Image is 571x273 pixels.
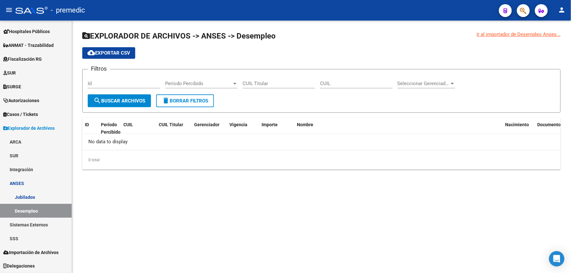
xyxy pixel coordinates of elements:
div: No data to display [82,134,561,150]
span: Buscar Archivos [94,98,145,104]
span: Vigencia [229,122,247,127]
span: Fiscalización RG [3,56,42,63]
span: Período Percibido [165,81,232,86]
span: ID [85,122,89,127]
span: Exportar CSV [87,50,130,56]
datatable-header-cell: Nacimiento [503,118,535,139]
mat-icon: cloud_download [87,49,95,57]
button: Borrar Filtros [156,94,214,107]
datatable-header-cell: CUIL [121,118,156,139]
span: EXPLORADOR DE ARCHIVOS -> ANSES -> Desempleo [82,31,276,40]
div: Open Intercom Messenger [549,251,565,267]
datatable-header-cell: Documento [535,118,561,139]
datatable-header-cell: ID [82,118,98,139]
datatable-header-cell: Nombre [294,118,503,139]
datatable-header-cell: Vigencia [227,118,259,139]
div: 0 total [82,152,561,168]
mat-icon: delete [162,97,170,104]
mat-icon: search [94,97,101,104]
mat-icon: person [558,6,566,14]
datatable-header-cell: CUIL Titular [156,118,192,139]
span: Autorizaciones [3,97,39,104]
span: Casos / Tickets [3,111,38,118]
span: Nombre [297,122,313,127]
span: Seleccionar Gerenciador [397,81,450,86]
span: Delegaciones [3,263,35,270]
span: CUIL [123,122,133,127]
datatable-header-cell: Gerenciador [192,118,227,139]
span: - premedic [51,3,85,17]
span: Nacimiento [505,122,529,127]
mat-icon: menu [5,6,13,14]
button: Buscar Archivos [88,94,151,107]
span: Documento [538,122,561,127]
span: Gerenciador [194,122,219,127]
div: Ir al importador de Desempleo Anses... [477,31,561,38]
span: SUR [3,69,16,76]
span: Explorador de Archivos [3,125,55,132]
button: Exportar CSV [82,47,135,59]
h3: Filtros [88,64,110,73]
span: ANMAT - Trazabilidad [3,42,54,49]
span: SURGE [3,83,21,90]
datatable-header-cell: Período Percibido [98,118,121,139]
datatable-header-cell: Importe [259,118,294,139]
span: Hospitales Públicos [3,28,50,35]
span: Importación de Archivos [3,249,58,256]
span: Importe [262,122,278,127]
span: CUIL Titular [159,122,183,127]
span: Período Percibido [101,122,120,135]
span: Borrar Filtros [162,98,208,104]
